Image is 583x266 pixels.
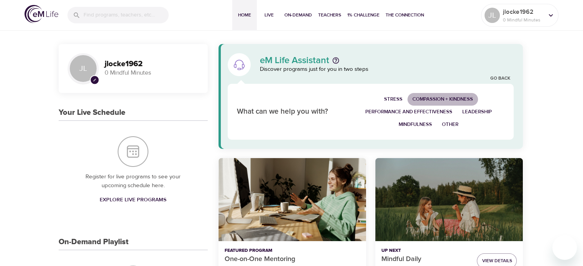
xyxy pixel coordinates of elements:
[68,53,99,84] div: JL
[381,247,471,254] p: Up Next
[260,65,514,74] p: Discover programs just for you in two steps
[105,69,199,77] p: 0 Mindful Minutes
[379,93,407,106] button: Stress
[462,108,492,116] span: Leadership
[260,11,278,19] span: Live
[59,238,128,246] h3: On-Demand Playlist
[386,11,424,19] span: The Connection
[235,11,254,19] span: Home
[375,158,523,241] button: Mindful Daily
[25,5,58,23] img: logo
[482,257,512,265] span: View Details
[118,136,148,167] img: Your Live Schedule
[381,254,471,264] p: Mindful Daily
[503,7,544,16] p: jlocke1962
[399,120,432,129] span: Mindfulness
[225,254,360,264] p: One-on-One Mentoring
[218,158,366,241] button: One-on-One Mentoring
[237,106,343,117] p: What can we help you with?
[318,11,341,19] span: Teachers
[407,93,478,106] button: Compassion + Kindness
[105,60,199,69] h3: jlocke1962
[97,193,169,207] a: Explore Live Programs
[84,7,169,23] input: Find programs, teachers, etc...
[100,195,166,205] span: Explore Live Programs
[412,95,473,104] span: Compassion + Kindness
[59,108,125,117] h3: Your Live Schedule
[503,16,544,23] p: 0 Mindful Minutes
[442,120,458,129] span: Other
[233,59,245,71] img: eM Life Assistant
[260,56,329,65] p: eM Life Assistant
[74,173,192,190] p: Register for live programs to see your upcoming schedule here.
[484,8,500,23] div: JL
[490,75,510,82] a: Go Back
[365,108,452,116] span: Performance and Effectiveness
[347,11,379,19] span: 1% Challenge
[360,106,457,118] button: Performance and Effectiveness
[225,247,360,254] p: Featured Program
[384,95,402,104] span: Stress
[394,118,437,131] button: Mindfulness
[552,235,577,260] iframe: Button to launch messaging window
[284,11,312,19] span: On-Demand
[457,106,497,118] button: Leadership
[437,118,463,131] button: Other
